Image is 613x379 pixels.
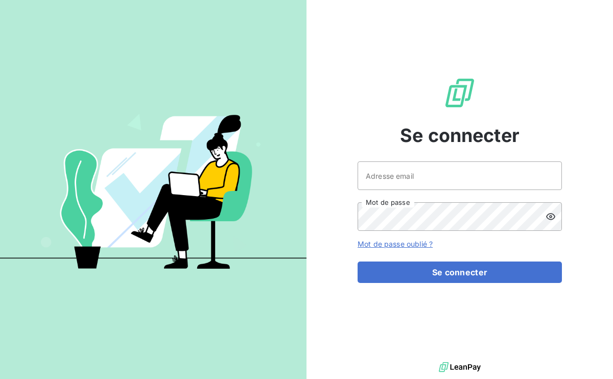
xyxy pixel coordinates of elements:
img: Logo LeanPay [443,77,476,109]
input: placeholder [358,161,562,190]
span: Se connecter [400,122,520,149]
img: logo [439,360,481,375]
a: Mot de passe oublié ? [358,240,433,248]
button: Se connecter [358,262,562,283]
